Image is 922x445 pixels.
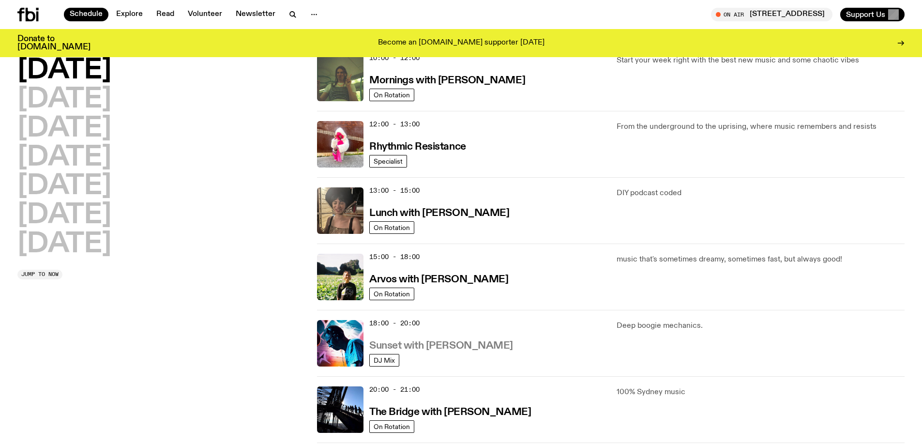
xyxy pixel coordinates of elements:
a: Newsletter [230,8,281,21]
span: 15:00 - 18:00 [369,252,420,261]
h3: Mornings with [PERSON_NAME] [369,76,525,86]
button: On Air[STREET_ADDRESS] [711,8,832,21]
a: Schedule [64,8,108,21]
button: Support Us [840,8,905,21]
a: Mornings with [PERSON_NAME] [369,74,525,86]
p: From the underground to the uprising, where music remembers and resists [617,121,905,133]
a: Read [151,8,180,21]
a: Specialist [369,155,407,168]
img: Bri is smiling and wearing a black t-shirt. She is standing in front of a lush, green field. Ther... [317,254,363,300]
span: On Rotation [374,224,410,231]
h3: The Bridge with [PERSON_NAME] [369,407,531,417]
img: Jim Kretschmer in a really cute outfit with cute braids, standing on a train holding up a peace s... [317,55,363,101]
a: Volunteer [182,8,228,21]
a: On Rotation [369,221,414,234]
a: Arvos with [PERSON_NAME] [369,273,508,285]
span: DJ Mix [374,356,395,364]
button: [DATE] [17,86,111,113]
p: Start your week right with the best new music and some chaotic vibes [617,55,905,66]
img: People climb Sydney's Harbour Bridge [317,386,363,433]
p: music that's sometimes dreamy, sometimes fast, but always good! [617,254,905,265]
h3: Lunch with [PERSON_NAME] [369,208,509,218]
button: [DATE] [17,144,111,171]
img: Attu crouches on gravel in front of a brown wall. They are wearing a white fur coat with a hood, ... [317,121,363,168]
span: Specialist [374,157,403,165]
span: 10:00 - 12:00 [369,53,420,62]
p: Deep boogie mechanics. [617,320,905,332]
a: Sunset with [PERSON_NAME] [369,339,513,351]
span: Jump to now [21,272,59,277]
p: Become an [DOMAIN_NAME] supporter [DATE] [378,39,544,47]
span: 12:00 - 13:00 [369,120,420,129]
a: On Rotation [369,288,414,300]
a: DJ Mix [369,354,399,367]
a: The Bridge with [PERSON_NAME] [369,405,531,417]
button: Jump to now [17,270,62,279]
button: [DATE] [17,173,111,200]
a: Explore [110,8,149,21]
button: [DATE] [17,115,111,142]
a: Lunch with [PERSON_NAME] [369,206,509,218]
h3: Sunset with [PERSON_NAME] [369,341,513,351]
a: On Rotation [369,89,414,101]
span: On Rotation [374,290,410,297]
p: DIY podcast coded [617,187,905,199]
span: On Rotation [374,91,410,98]
img: Simon Caldwell stands side on, looking downwards. He has headphones on. Behind him is a brightly ... [317,320,363,367]
span: 20:00 - 21:00 [369,385,420,394]
span: 13:00 - 15:00 [369,186,420,195]
a: Rhythmic Resistance [369,140,466,152]
button: [DATE] [17,231,111,258]
span: On Rotation [374,423,410,430]
h3: Arvos with [PERSON_NAME] [369,275,508,285]
button: [DATE] [17,202,111,229]
h3: Rhythmic Resistance [369,142,466,152]
span: 18:00 - 20:00 [369,319,420,328]
span: Support Us [846,10,885,19]
a: On Rotation [369,420,414,433]
h3: Donate to [DOMAIN_NAME] [17,35,91,51]
button: [DATE] [17,57,111,84]
p: 100% Sydney music [617,386,905,398]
